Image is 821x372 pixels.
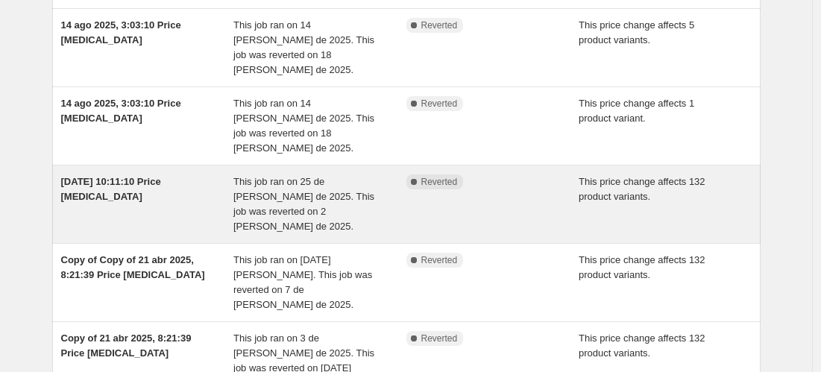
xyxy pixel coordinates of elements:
span: Reverted [421,19,458,31]
span: Copy of 21 abr 2025, 8:21:39 Price [MEDICAL_DATA] [61,332,192,359]
span: Reverted [421,332,458,344]
span: 14 ago 2025, 3:03:10 Price [MEDICAL_DATA] [61,98,181,124]
span: This price change affects 132 product variants. [579,176,705,202]
span: Reverted [421,254,458,266]
span: This job ran on 25 de [PERSON_NAME] de 2025. This job was reverted on 2 [PERSON_NAME] de 2025. [233,176,374,232]
span: This job ran on 14 [PERSON_NAME] de 2025. This job was reverted on 18 [PERSON_NAME] de 2025. [233,98,374,154]
span: This price change affects 132 product variants. [579,254,705,280]
span: This job ran on 14 [PERSON_NAME] de 2025. This job was reverted on 18 [PERSON_NAME] de 2025. [233,19,374,75]
span: Copy of Copy of 21 abr 2025, 8:21:39 Price [MEDICAL_DATA] [61,254,205,280]
span: Reverted [421,98,458,110]
span: 14 ago 2025, 3:03:10 Price [MEDICAL_DATA] [61,19,181,45]
span: This price change affects 1 product variant. [579,98,694,124]
span: [DATE] 10:11:10 Price [MEDICAL_DATA] [61,176,161,202]
span: Reverted [421,176,458,188]
span: This job ran on [DATE][PERSON_NAME]. This job was reverted on 7 de [PERSON_NAME] de 2025. [233,254,372,310]
span: This price change affects 5 product variants. [579,19,694,45]
span: This price change affects 132 product variants. [579,332,705,359]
